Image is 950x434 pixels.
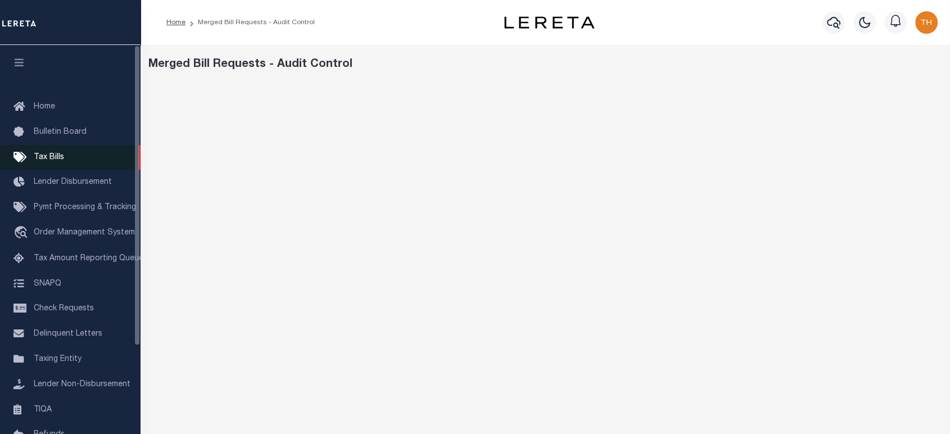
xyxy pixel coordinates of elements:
span: Tax Bills [34,153,64,161]
span: Tax Amount Reporting Queue [34,255,143,263]
img: logo-dark.svg [504,16,594,29]
span: Delinquent Letters [34,330,102,338]
a: Home [166,19,186,26]
span: SNAPQ [34,279,61,287]
img: svg+xml;base64,PHN2ZyB4bWxucz0iaHR0cDovL3d3dy53My5vcmcvMjAwMC9zdmciIHBvaW50ZXItZXZlbnRzPSJub25lIi... [915,11,938,34]
div: Merged Bill Requests - Audit Control [148,56,943,73]
i: travel_explore [13,226,31,241]
span: TIQA [34,405,52,413]
li: Merged Bill Requests - Audit Control [186,17,315,28]
span: Bulletin Board [34,128,87,136]
span: Home [34,103,55,111]
span: Lender Non-Disbursement [34,381,130,388]
span: Check Requests [34,305,94,313]
span: Taxing Entity [34,355,82,363]
span: Order Management System [34,229,135,237]
span: Pymt Processing & Tracking [34,204,136,211]
span: Lender Disbursement [34,178,112,186]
